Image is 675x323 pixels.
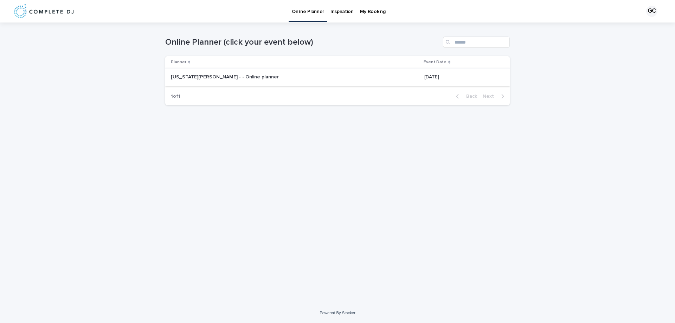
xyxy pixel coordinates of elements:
a: Powered By Stacker [320,311,355,315]
tr: [US_STATE][PERSON_NAME] - - Online planner[US_STATE][PERSON_NAME] - - Online planner [DATE][DATE] [165,69,510,86]
input: Search [443,37,510,48]
p: Planner [171,58,186,66]
p: [DATE] [424,73,441,80]
button: Next [480,93,510,99]
img: 8nP3zCmvR2aWrOmylPw8 [14,4,73,18]
span: Back [462,94,477,99]
div: GC [646,6,657,17]
span: Next [483,94,498,99]
p: Event Date [424,58,446,66]
h1: Online Planner (click your event below) [165,37,440,47]
p: 1 of 1 [165,88,186,105]
p: [US_STATE][PERSON_NAME] - - Online planner [171,73,280,80]
button: Back [450,93,480,99]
